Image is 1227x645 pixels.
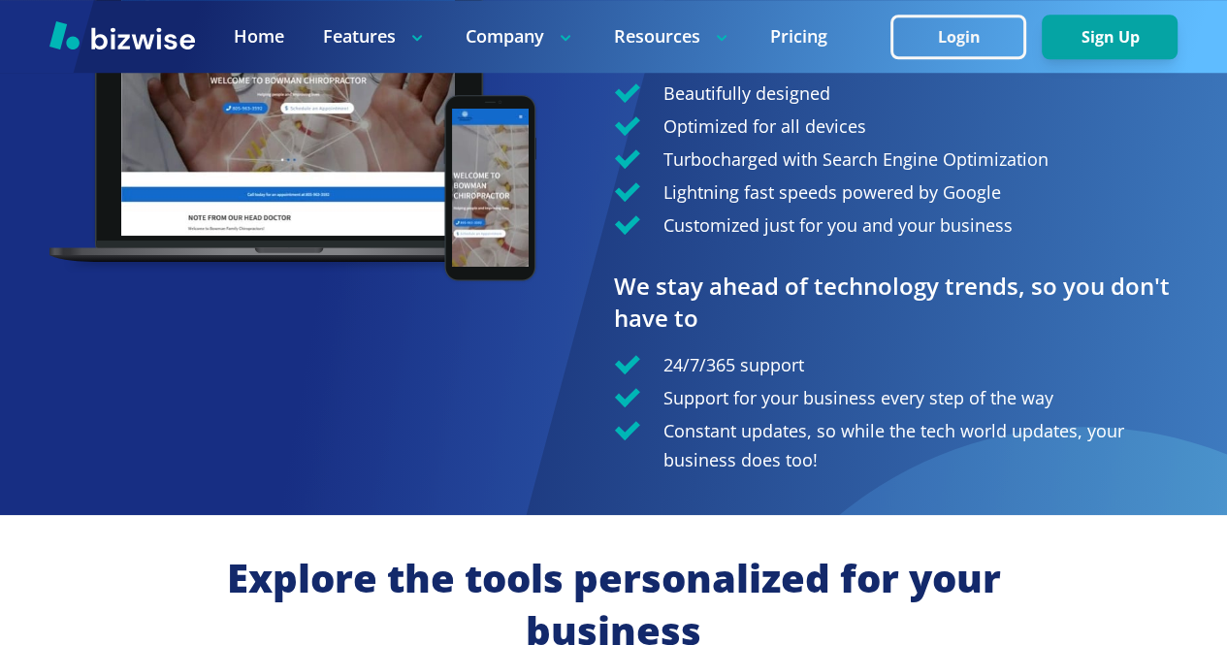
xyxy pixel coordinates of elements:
[663,112,866,141] p: Optimized for all devices
[890,28,1042,47] a: Login
[1042,15,1178,59] button: Sign Up
[663,177,1001,207] p: Lightning fast speeds powered by Google
[323,24,427,48] p: Features
[466,24,575,48] p: Company
[614,182,640,202] img: Check Icon
[614,388,640,407] img: Check Icon
[614,149,640,169] img: Check Icon
[663,145,1049,174] p: Turbocharged with Search Engine Optimization
[614,421,640,440] img: Check Icon
[890,15,1026,59] button: Login
[49,20,195,49] img: Bizwise Logo
[614,215,640,235] img: Check Icon
[663,79,830,108] p: Beautifully designed
[614,271,1179,334] h3: We stay ahead of technology trends, so you don't have to
[1042,28,1178,47] a: Sign Up
[663,416,1179,474] p: Constant updates, so while the tech world updates, your business does too!
[663,210,1013,240] p: Customized just for you and your business
[234,24,284,48] a: Home
[770,24,827,48] a: Pricing
[663,350,804,379] p: 24/7/365 support
[614,355,640,374] img: Check Icon
[614,116,640,136] img: Check Icon
[614,83,640,103] img: Check Icon
[663,383,1053,412] p: Support for your business every step of the way
[614,24,731,48] p: Resources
